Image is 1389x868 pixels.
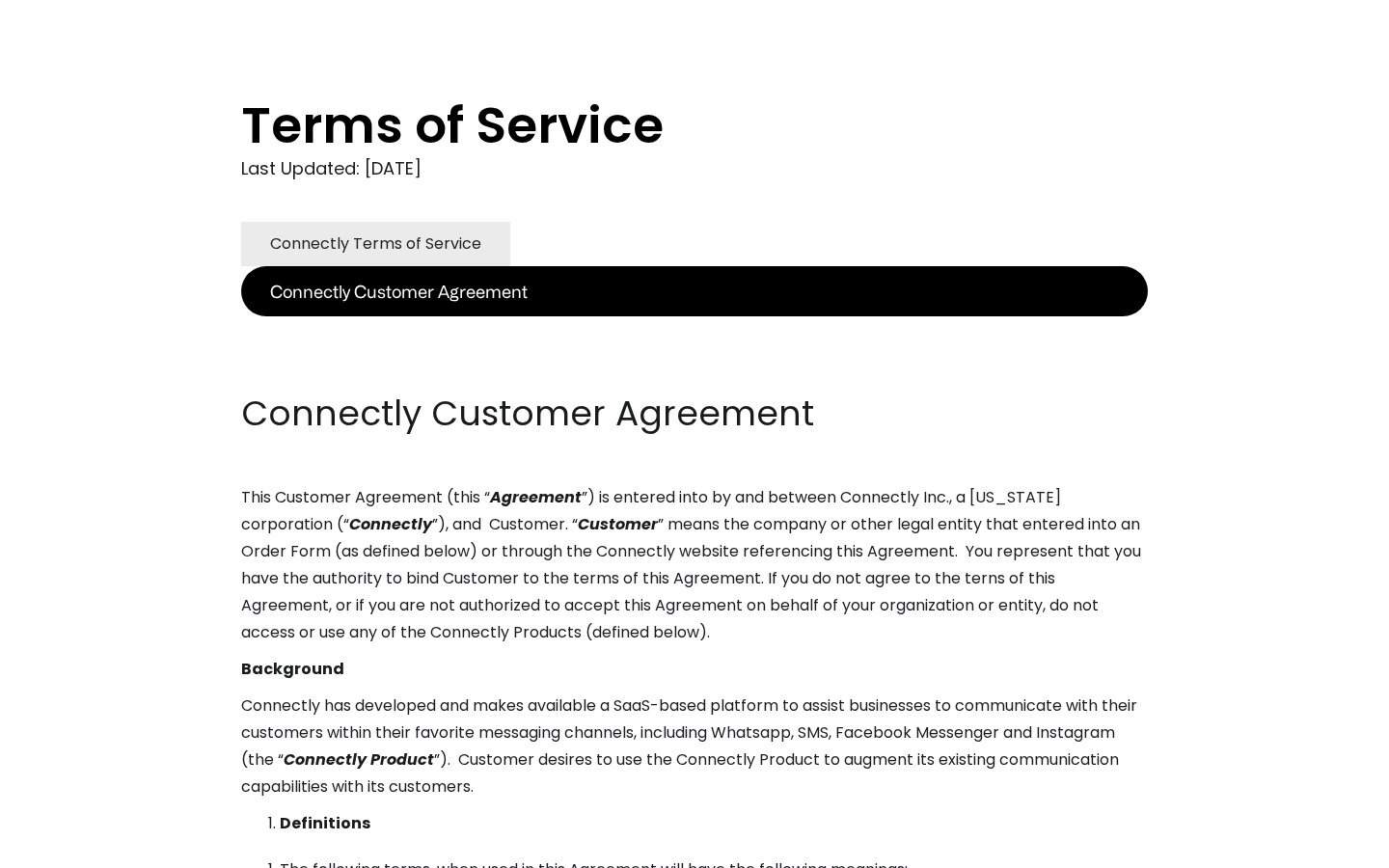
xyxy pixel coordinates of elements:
[270,278,528,305] div: Connectly Customer Agreement
[241,658,344,680] strong: Background
[241,353,1148,380] p: ‍
[19,832,116,861] aside: Language selected: English
[578,513,658,535] em: Customer
[241,316,1148,343] p: ‍
[490,486,582,508] em: Agreement
[349,513,432,535] em: Connectly
[280,812,370,834] strong: Definitions
[39,834,116,861] ul: Language list
[241,390,1148,438] h2: Connectly Customer Agreement
[241,154,1148,183] div: Last Updated: [DATE]
[270,231,481,258] div: Connectly Terms of Service
[241,96,1071,154] h1: Terms of Service
[241,692,1148,800] p: Connectly has developed and makes available a SaaS-based platform to assist businesses to communi...
[284,748,434,771] em: Connectly Product
[241,484,1148,646] p: This Customer Agreement (this “ ”) is entered into by and between Connectly Inc., a [US_STATE] co...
